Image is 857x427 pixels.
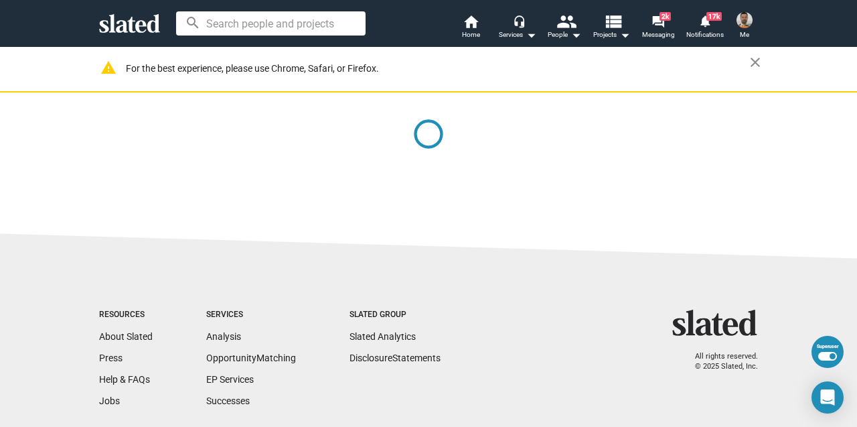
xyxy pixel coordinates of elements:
[541,13,588,43] button: People
[206,395,250,406] a: Successes
[349,353,441,363] a: DisclosureStatements
[603,11,623,31] mat-icon: view_list
[513,15,525,27] mat-icon: headset_mic
[462,27,480,43] span: Home
[651,15,664,27] mat-icon: forum
[99,353,123,363] a: Press
[682,13,728,43] a: 17kNotifications
[494,13,541,43] button: Services
[463,13,479,29] mat-icon: home
[499,27,536,43] div: Services
[568,27,584,43] mat-icon: arrow_drop_down
[206,331,241,342] a: Analysis
[349,310,441,320] div: Slated Group
[523,27,539,43] mat-icon: arrow_drop_down
[206,374,254,385] a: EP Services
[447,13,494,43] a: Home
[206,310,296,320] div: Services
[100,60,116,76] mat-icon: warning
[588,13,635,43] button: Projects
[681,352,758,371] p: All rights reserved. © 2025 Slated, Inc.
[740,27,749,43] span: Me
[556,11,576,31] mat-icon: people
[206,353,296,363] a: OpportunityMatching
[747,54,763,70] mat-icon: close
[635,13,682,43] a: 2kMessaging
[99,395,120,406] a: Jobs
[811,336,844,368] button: Superuser
[817,344,838,349] div: Superuser
[728,9,761,44] button: Greg GertmenianMe
[811,381,844,414] div: Open Intercom Messenger
[659,12,671,21] span: 2k
[99,374,150,385] a: Help & FAQs
[176,11,366,36] input: Search people and projects
[617,27,633,43] mat-icon: arrow_drop_down
[736,12,753,28] img: Greg Gertmenian
[99,331,153,342] a: About Slated
[706,12,722,21] span: 17k
[99,310,153,320] div: Resources
[642,27,675,43] span: Messaging
[593,27,630,43] span: Projects
[349,331,416,342] a: Slated Analytics
[548,27,581,43] div: People
[126,60,750,78] div: For the best experience, please use Chrome, Safari, or Firefox.
[698,14,711,27] mat-icon: notifications
[686,27,724,43] span: Notifications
